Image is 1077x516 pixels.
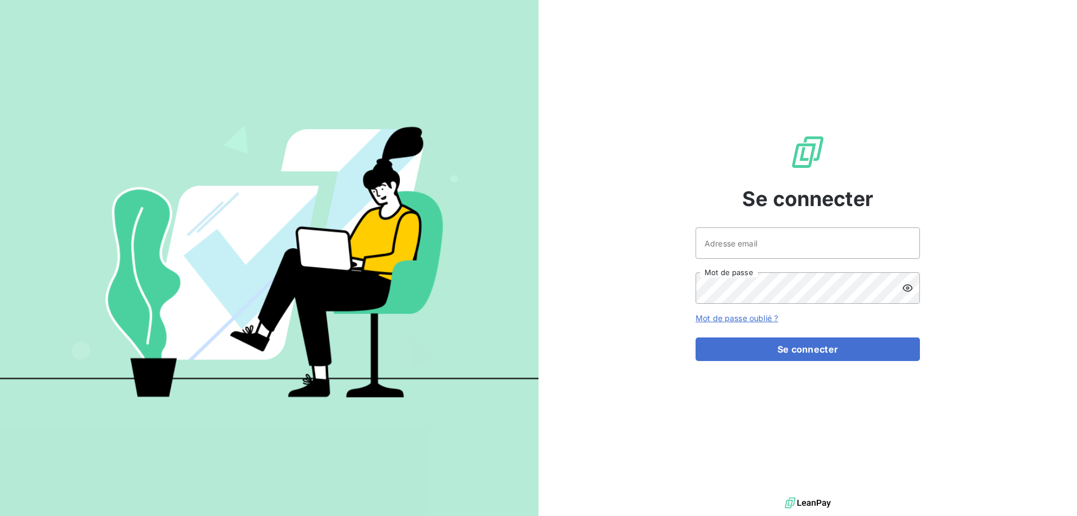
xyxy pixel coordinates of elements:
[696,313,778,323] a: Mot de passe oublié ?
[742,184,873,214] span: Se connecter
[696,227,920,259] input: placeholder
[785,495,831,512] img: logo
[790,134,826,170] img: Logo LeanPay
[696,337,920,361] button: Se connecter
